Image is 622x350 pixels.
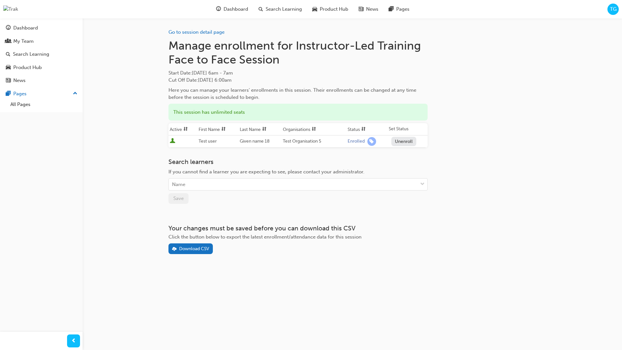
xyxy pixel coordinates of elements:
[13,24,38,32] div: Dashboard
[168,234,362,240] span: Click the button below to export the latest enrollment/attendance data for this session
[240,138,270,144] span: Given name 18
[610,6,616,13] span: TG
[211,3,253,16] a: guage-iconDashboard
[387,123,428,135] th: Set Status
[266,6,302,13] span: Search Learning
[168,169,364,175] span: If you cannot find a learner you are expecting to see, please contact your administrator.
[320,6,348,13] span: Product Hub
[420,180,425,189] span: down-icon
[73,89,77,98] span: up-icon
[173,195,184,201] span: Save
[312,127,316,132] span: sorting-icon
[384,3,415,16] a: pages-iconPages
[361,127,366,132] span: sorting-icon
[168,69,428,77] span: Start Date :
[253,3,307,16] a: search-iconSearch Learning
[71,337,76,345] span: prev-icon
[3,35,80,47] a: My Team
[216,5,221,13] span: guage-icon
[168,104,428,121] div: This session has unlimited seats
[6,39,11,44] span: people-icon
[282,123,346,135] th: Toggle SortBy
[3,75,80,87] a: News
[346,123,387,135] th: Toggle SortBy
[13,64,42,71] div: Product Hub
[183,127,188,132] span: sorting-icon
[168,87,428,101] div: Here you can manage your learners' enrollments in this session. Their enrollments can be changed ...
[168,158,428,166] h3: Search learners
[262,127,267,132] span: sorting-icon
[607,4,619,15] button: TG
[367,137,376,146] span: learningRecordVerb_ENROLL-icon
[359,5,363,13] span: news-icon
[348,138,365,145] div: Enrolled
[283,138,345,145] div: Test Organisation 5
[389,5,394,13] span: pages-icon
[312,5,317,13] span: car-icon
[259,5,263,13] span: search-icon
[6,25,11,31] span: guage-icon
[353,3,384,16] a: news-iconNews
[168,29,225,35] a: Go to session detail page
[168,123,198,135] th: Toggle SortBy
[168,243,213,254] button: Download CSV
[221,127,226,132] span: sorting-icon
[6,91,11,97] span: pages-icon
[199,138,217,144] span: Test user
[3,22,80,34] a: Dashboard
[3,88,80,100] button: Pages
[170,138,175,145] span: User is active
[307,3,353,16] a: car-iconProduct Hub
[366,6,378,13] span: News
[197,123,238,135] th: Toggle SortBy
[224,6,248,13] span: Dashboard
[13,38,34,45] div: My Team
[6,52,10,57] span: search-icon
[3,48,80,60] a: Search Learning
[8,99,80,110] a: All Pages
[172,247,177,252] span: download-icon
[179,246,209,251] div: Download CSV
[238,123,281,135] th: Toggle SortBy
[13,51,49,58] div: Search Learning
[168,39,428,67] h1: Manage enrollment for Instructor-Led Training Face to Face Session
[3,62,80,74] a: Product Hub
[168,193,189,204] button: Save
[3,21,80,88] button: DashboardMy TeamSearch LearningProduct HubNews
[6,78,11,84] span: news-icon
[13,90,27,98] div: Pages
[192,70,233,76] span: [DATE] 6am - 7am
[391,137,417,146] button: Unenroll
[3,6,18,13] img: Trak
[13,77,26,84] div: News
[6,65,11,71] span: car-icon
[168,225,428,232] h3: Your changes must be saved before you can download this CSV
[168,77,232,83] span: Cut Off Date : [DATE] 6:00am
[172,181,185,188] div: Name
[396,6,409,13] span: Pages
